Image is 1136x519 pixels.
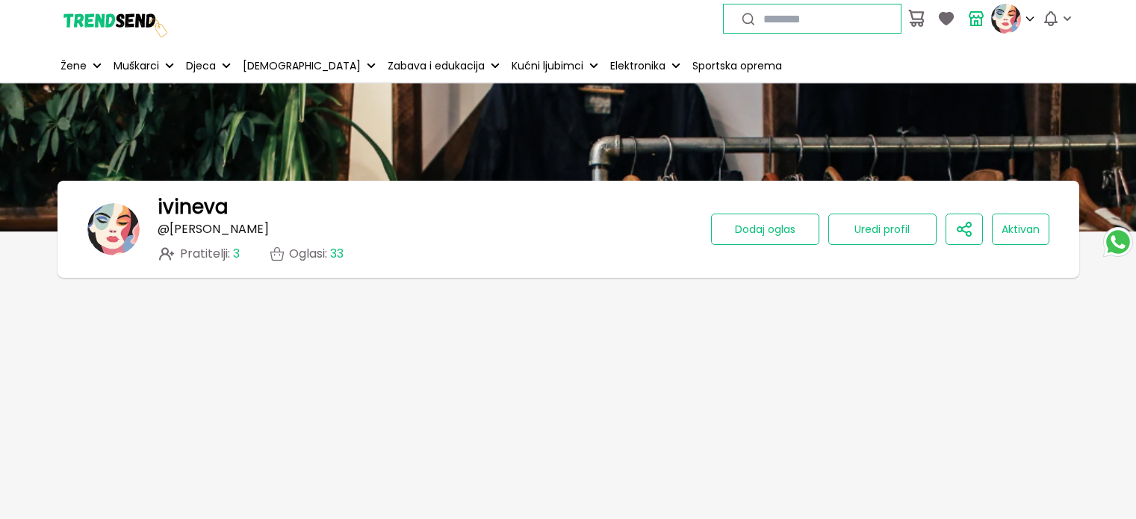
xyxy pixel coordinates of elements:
p: Elektronika [610,58,665,74]
p: @ [PERSON_NAME] [158,223,269,236]
button: Aktivan [992,214,1049,245]
button: Elektronika [607,49,683,82]
button: Zabava i edukacija [385,49,503,82]
h1: ivineva [158,196,228,218]
span: Pratitelji : [180,247,240,261]
p: Zabava i edukacija [388,58,485,74]
img: profile picture [991,4,1021,34]
span: 33 [330,245,344,262]
button: Muškarci [111,49,177,82]
button: Kućni ljubimci [509,49,601,82]
p: Kućni ljubimci [512,58,583,74]
a: Sportska oprema [689,49,785,82]
p: [DEMOGRAPHIC_DATA] [243,58,361,74]
button: Uredi profil [828,214,937,245]
span: Dodaj oglas [735,222,795,237]
p: Muškarci [114,58,159,74]
button: Djeca [183,49,234,82]
p: Oglasi : [289,247,344,261]
button: Dodaj oglas [711,214,819,245]
button: Žene [58,49,105,82]
p: Žene [60,58,87,74]
img: banner [87,203,140,255]
span: 3 [233,245,240,262]
p: Djeca [186,58,216,74]
button: [DEMOGRAPHIC_DATA] [240,49,379,82]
